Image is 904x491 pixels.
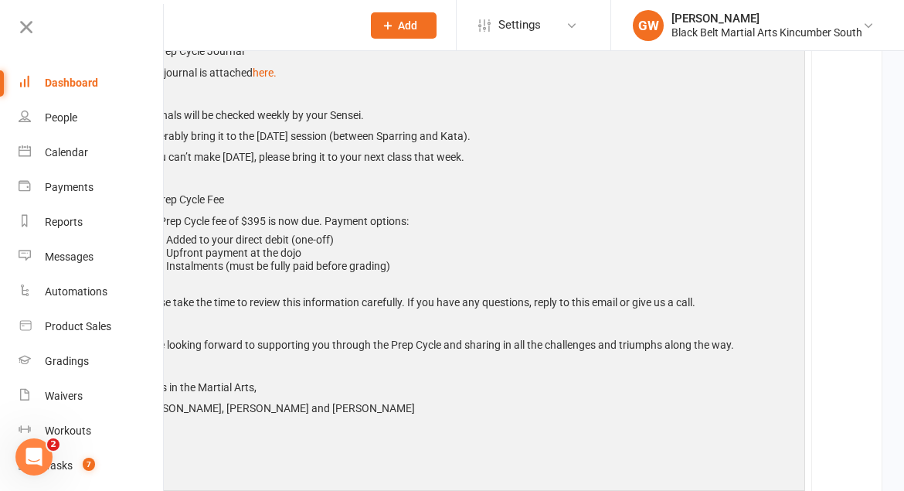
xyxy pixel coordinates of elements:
[19,448,165,483] a: Tasks 7
[45,251,93,263] div: Messages
[45,355,89,367] div: Gradings
[633,10,664,41] div: GW
[135,148,801,169] p: If you can’t make [DATE], please bring it to your next class that week.
[253,66,277,79] a: here.
[19,101,165,135] a: People
[45,216,83,228] div: Reports
[671,12,862,26] div: [PERSON_NAME]
[45,459,73,472] div: Tasks
[135,336,801,357] p: We’re looking forward to supporting you through the Prep Cycle and sharing in all the challenges ...
[166,234,801,247] li: Added to your direct debit (one-off)
[135,294,801,315] p: Please take the time to review this information carefully. If you have any questions, reply to th...
[19,170,165,205] a: Payments
[19,205,165,240] a: Reports
[498,8,541,43] span: Settings
[45,111,77,124] div: People
[19,379,165,414] a: Waivers
[135,191,801,212] p: 💳 Prep Cycle Fee
[19,66,165,101] a: Dashboard
[19,240,165,274] a: Messages
[45,77,98,89] div: Dashboard
[135,379,801,400] p: Yours in the Martial Arts,
[135,43,801,63] p: 📓 Prep Cycle Journal
[45,320,111,332] div: Product Sales
[166,260,801,273] li: Instalments (must be fully paid before grading)
[19,135,165,170] a: Calendar
[19,344,165,379] a: Gradings
[371,12,437,39] button: Add
[135,213,801,234] p: The Prep Cycle fee of $395 is now due. Payment options:
[83,458,95,471] span: 7
[135,128,801,148] p: Preferably bring it to the [DATE] session (between Sparring and Kata).
[135,107,801,128] p: Journals will be checked weekly by your Sensei.
[45,181,93,193] div: Payments
[135,64,801,85] p: Your journal is attached
[91,15,351,36] input: Search...
[45,390,83,402] div: Waivers
[671,26,862,39] div: Black Belt Martial Arts Kincumber South
[135,400,801,421] p: [PERSON_NAME], [PERSON_NAME] and [PERSON_NAME]
[19,309,165,344] a: Product Sales
[47,438,59,451] span: 2
[45,146,88,159] div: Calendar
[19,274,165,309] a: Automations
[166,247,801,260] li: Upfront payment at the dojo
[15,438,53,476] iframe: Intercom live chat
[45,425,91,437] div: Workouts
[398,19,417,32] span: Add
[45,285,107,298] div: Automations
[19,414,165,448] a: Workouts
